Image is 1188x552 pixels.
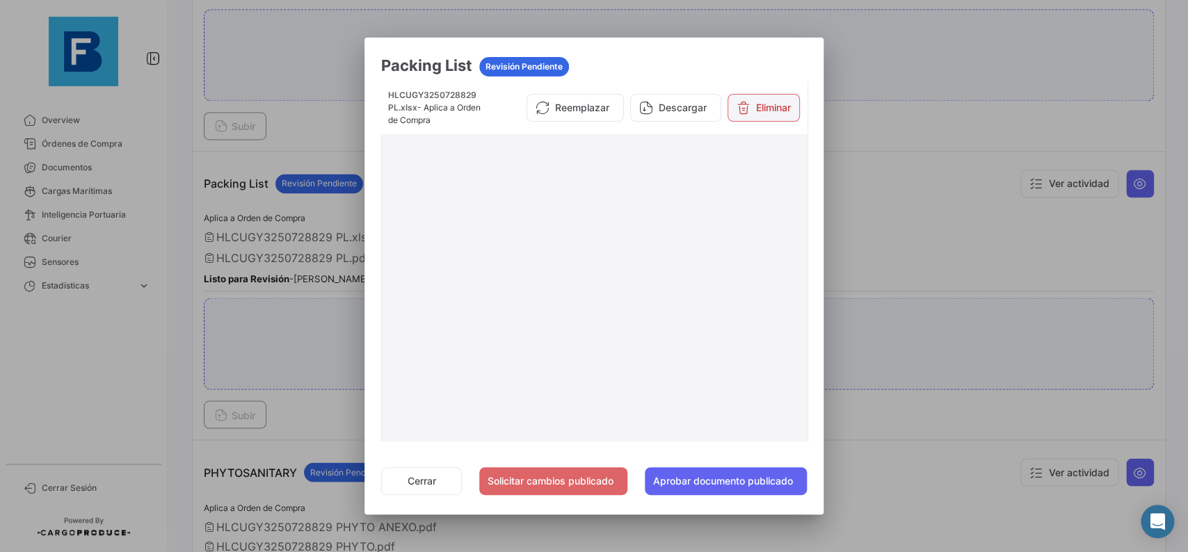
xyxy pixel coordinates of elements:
[645,467,807,495] button: Aprobar documento publicado
[728,94,800,122] button: Eliminar
[485,60,563,73] span: Revisión Pendiente
[630,94,721,122] button: Descargar
[1141,505,1174,538] div: Abrir Intercom Messenger
[479,467,627,495] button: Solicitar cambios publicado
[381,467,462,495] button: Cerrar
[388,102,481,125] span: - Aplica a Orden de Compra
[381,54,807,76] h3: Packing List
[388,90,476,113] span: HLCUGY3250728829 PL.xlsx
[527,94,624,122] button: Reemplazar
